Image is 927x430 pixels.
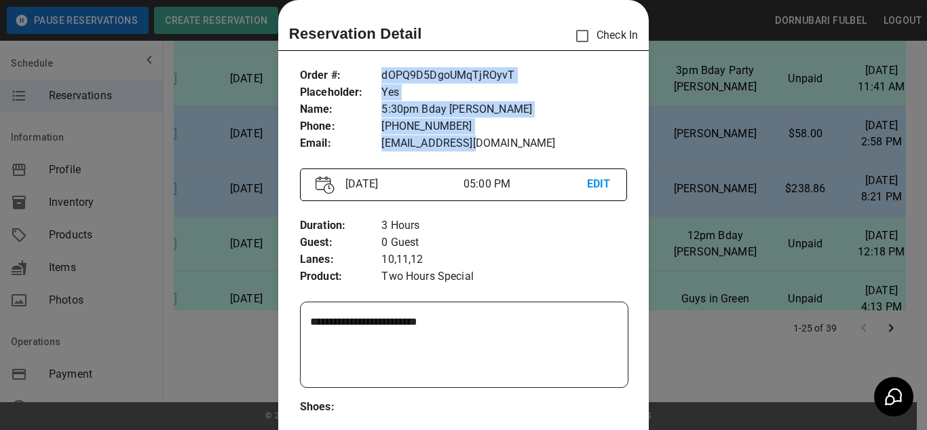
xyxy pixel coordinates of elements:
[300,268,382,285] p: Product :
[300,217,382,234] p: Duration :
[381,67,627,84] p: dOPQ9D5DgoUMqTjROyvT
[381,234,627,251] p: 0 Guest
[587,176,611,193] p: EDIT
[568,22,638,50] p: Check In
[300,101,382,118] p: Name :
[300,118,382,135] p: Phone :
[381,118,627,135] p: [PHONE_NUMBER]
[381,135,627,152] p: [EMAIL_ADDRESS][DOMAIN_NAME]
[300,135,382,152] p: Email :
[300,84,382,101] p: Placeholder :
[300,234,382,251] p: Guest :
[381,268,627,285] p: Two Hours Special
[300,251,382,268] p: Lanes :
[381,101,627,118] p: 5:30pm Bday [PERSON_NAME]
[289,22,422,45] p: Reservation Detail
[316,176,335,194] img: Vector
[381,217,627,234] p: 3 Hours
[463,176,587,192] p: 05:00 PM
[300,67,382,84] p: Order # :
[340,176,463,192] p: [DATE]
[300,399,382,416] p: Shoes :
[381,84,627,101] p: Yes
[381,251,627,268] p: 10,11,12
